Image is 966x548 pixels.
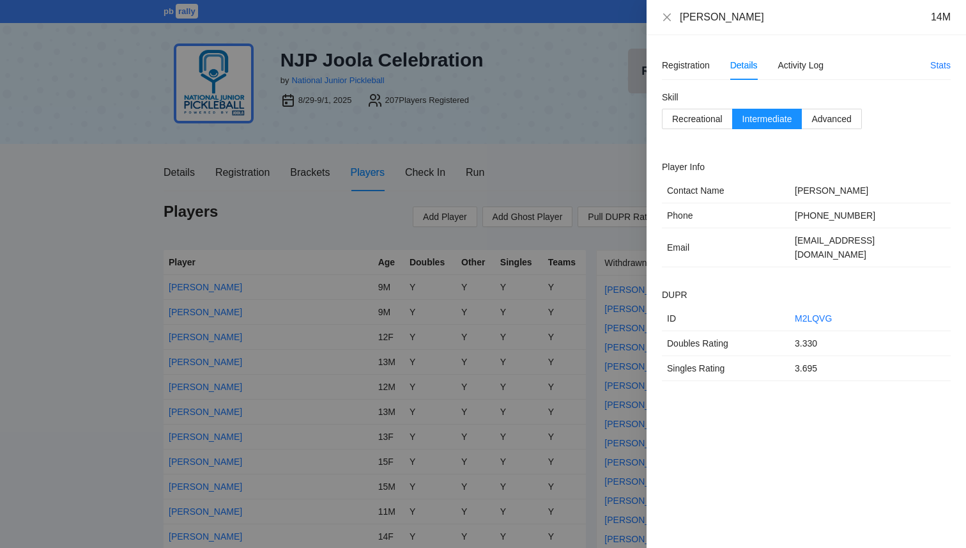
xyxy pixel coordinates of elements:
[662,58,710,72] div: Registration
[811,114,851,124] span: Advanced
[662,90,951,104] h2: Skill
[662,356,790,381] td: Singles Rating
[795,313,832,324] a: M2LQVG
[662,306,790,331] td: ID
[795,363,817,373] span: 3.695
[662,12,672,22] span: close
[790,178,951,203] td: [PERSON_NAME]
[662,178,790,203] td: Contact Name
[662,288,951,302] h2: DUPR
[778,58,824,72] div: Activity Log
[931,10,951,24] div: 14M
[795,338,817,348] span: 3.330
[742,114,792,124] span: Intermediate
[662,331,790,356] td: Doubles Rating
[730,58,758,72] div: Details
[790,203,951,228] td: [PHONE_NUMBER]
[662,160,951,174] h2: Player Info
[930,60,951,70] a: Stats
[662,228,790,267] td: Email
[662,203,790,228] td: Phone
[672,114,723,124] span: Recreational
[680,10,764,24] div: [PERSON_NAME]
[662,12,672,23] button: Close
[790,228,951,267] td: [EMAIL_ADDRESS][DOMAIN_NAME]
